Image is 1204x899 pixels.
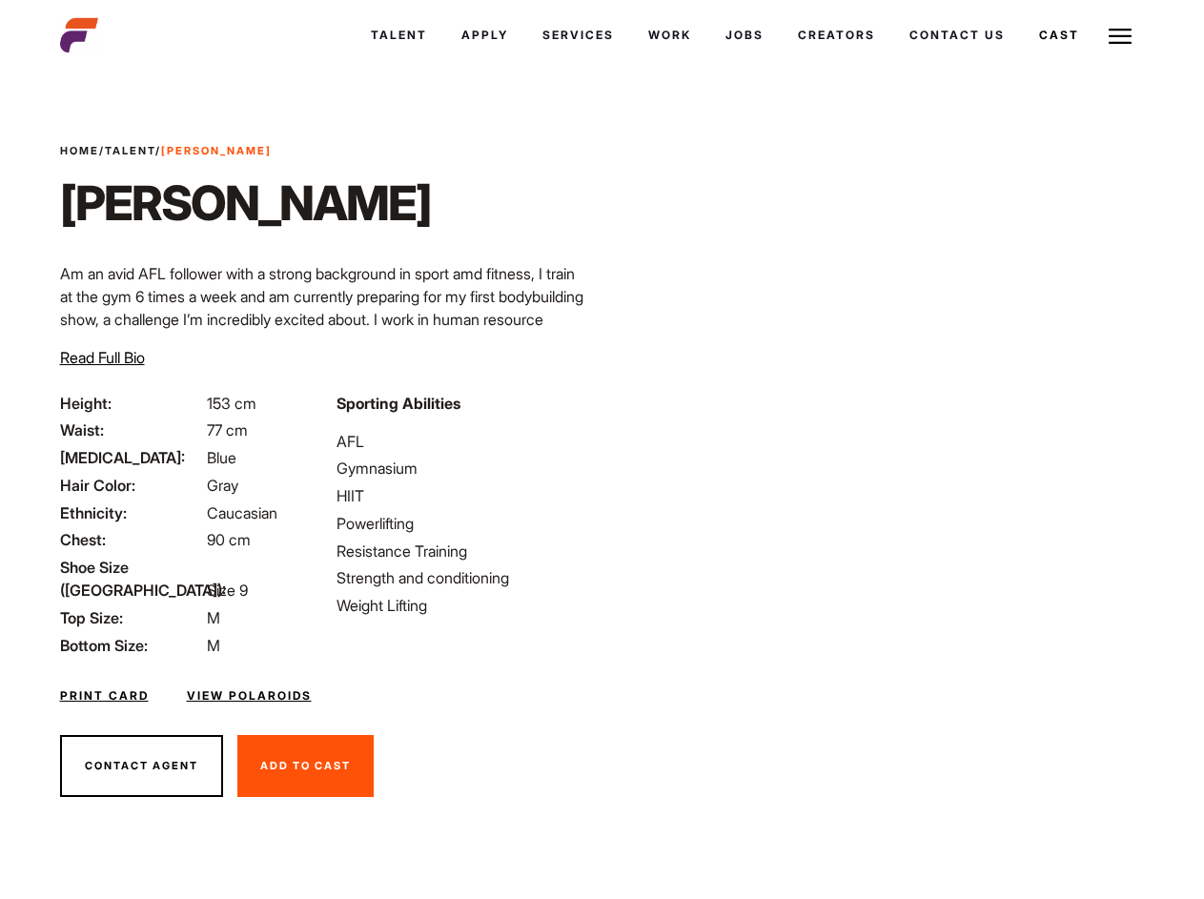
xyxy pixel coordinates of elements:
li: Powerlifting [337,512,590,535]
a: Services [525,10,631,61]
a: View Polaroids [187,687,312,705]
a: Creators [781,10,892,61]
button: Read Full Bio [60,346,145,369]
span: Height: [60,392,203,415]
span: 90 cm [207,530,251,549]
span: Add To Cast [260,759,351,772]
a: Cast [1022,10,1096,61]
img: Burger icon [1109,25,1132,48]
img: cropped-aefm-brand-fav-22-square.png [60,16,98,54]
li: Resistance Training [337,540,590,562]
li: Gymnasium [337,457,590,480]
a: Apply [444,10,525,61]
strong: Sporting Abilities [337,394,460,413]
span: 77 cm [207,420,248,439]
p: Am an avid AFL follower with a strong background in sport amd fitness, I train at the gym 6 times... [60,262,591,445]
span: Read Full Bio [60,348,145,367]
li: Strength and conditioning [337,566,590,589]
span: Top Size: [60,606,203,629]
a: Work [631,10,708,61]
h1: [PERSON_NAME] [60,174,431,232]
li: Weight Lifting [337,594,590,617]
span: Shoe Size ([GEOGRAPHIC_DATA]): [60,556,203,602]
span: [MEDICAL_DATA]: [60,446,203,469]
span: Ethnicity: [60,501,203,524]
span: Hair Color: [60,474,203,497]
a: Contact Us [892,10,1022,61]
li: AFL [337,430,590,453]
span: Caucasian [207,503,277,522]
span: M [207,636,220,655]
span: / / [60,143,272,159]
button: Add To Cast [237,735,374,798]
a: Home [60,144,99,157]
span: Chest: [60,528,203,551]
a: Jobs [708,10,781,61]
span: Size 9 [207,581,248,600]
span: M [207,608,220,627]
a: Print Card [60,687,149,705]
strong: [PERSON_NAME] [161,144,272,157]
span: 153 cm [207,394,256,413]
span: Gray [207,476,238,495]
a: Talent [354,10,444,61]
span: Blue [207,448,236,467]
button: Contact Agent [60,735,223,798]
span: Bottom Size: [60,634,203,657]
li: HIIT [337,484,590,507]
a: Talent [105,144,155,157]
span: Waist: [60,419,203,441]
